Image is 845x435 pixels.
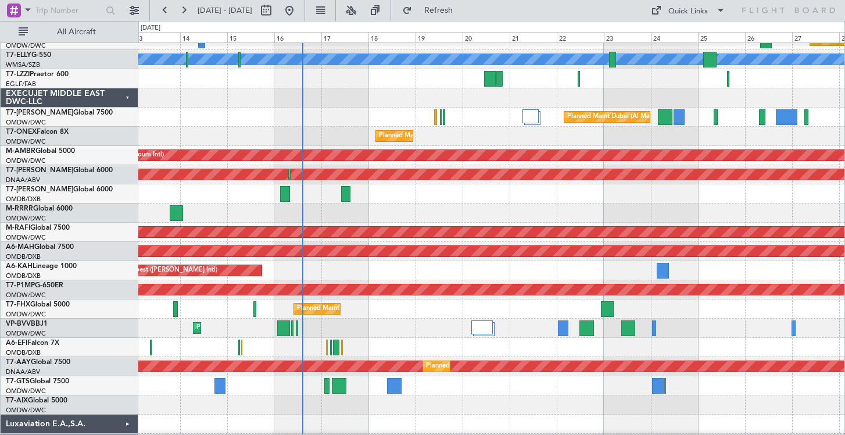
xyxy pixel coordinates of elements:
span: M-AMBR [6,148,35,155]
a: M-AMBRGlobal 5000 [6,148,75,155]
a: T7-ONEXFalcon 8X [6,129,69,136]
div: 25 [698,32,745,42]
a: OMDW/DWC [6,214,46,223]
a: EGLF/FAB [6,80,36,88]
div: 23 [604,32,651,42]
a: T7-FHXGlobal 5000 [6,301,70,308]
a: OMDW/DWC [6,118,46,127]
a: OMDW/DWC [6,387,46,395]
a: A6-KAHLineage 1000 [6,263,77,270]
span: M-RRRR [6,205,33,212]
span: A6-KAH [6,263,33,270]
div: Planned Maint Dubai (Al Maktoum Intl) [196,319,311,337]
span: T7-LZZI [6,71,30,78]
a: OMDB/DXB [6,272,41,280]
a: T7-AIXGlobal 5000 [6,397,67,404]
div: 13 [133,32,180,42]
a: OMDW/DWC [6,41,46,50]
span: T7-[PERSON_NAME] [6,109,73,116]
span: VP-BVV [6,320,31,327]
a: T7-[PERSON_NAME]Global 6000 [6,167,113,174]
a: OMDW/DWC [6,291,46,299]
span: [DATE] - [DATE] [198,5,252,16]
a: DNAA/ABV [6,368,40,376]
a: T7-P1MPG-650ER [6,282,63,289]
a: A6-MAHGlobal 7500 [6,244,74,251]
a: OMDW/DWC [6,137,46,146]
a: OMDB/DXB [6,252,41,261]
div: 19 [416,32,463,42]
a: OMDW/DWC [6,233,46,242]
span: A6-MAH [6,244,34,251]
a: M-RAFIGlobal 7500 [6,224,70,231]
span: T7-[PERSON_NAME] [6,186,73,193]
a: T7-LZZIPraetor 600 [6,71,69,78]
input: Trip Number [35,2,102,19]
div: Planned Maint [GEOGRAPHIC_DATA] ([GEOGRAPHIC_DATA][PERSON_NAME]) [297,300,533,318]
span: T7-GTS [6,378,30,385]
a: WMSA/SZB [6,60,40,69]
div: Planned Maint Dubai (Al Maktoum Intl) [567,108,682,126]
div: 26 [745,32,792,42]
a: OMDW/DWC [6,329,46,338]
span: T7-ELLY [6,52,31,59]
div: 15 [227,32,274,42]
span: M-RAFI [6,224,30,231]
a: VP-BVVBBJ1 [6,320,48,327]
a: OMDW/DWC [6,156,46,165]
span: T7-P1MP [6,282,35,289]
a: OMDB/DXB [6,195,41,204]
span: A6-EFI [6,340,27,347]
div: 22 [557,32,604,42]
div: [DATE] [141,23,160,33]
div: Unplanned Maint Budapest ([PERSON_NAME] Intl) [68,262,217,279]
button: Quick Links [645,1,731,20]
span: T7-ONEX [6,129,37,136]
span: T7-FHX [6,301,30,308]
span: T7-AIX [6,397,28,404]
div: 16 [274,32,321,42]
div: Quick Links [668,6,708,17]
button: All Aircraft [13,23,126,41]
a: A6-EFIFalcon 7X [6,340,59,347]
span: T7-[PERSON_NAME] [6,167,73,174]
div: 24 [651,32,698,42]
a: OMDW/DWC [6,310,46,319]
a: T7-ELLYG-550 [6,52,51,59]
a: DNAA/ABV [6,176,40,184]
span: T7-AAY [6,359,31,366]
a: T7-AAYGlobal 7500 [6,359,70,366]
a: OMDW/DWC [6,406,46,415]
span: Refresh [414,6,463,15]
div: 21 [510,32,557,42]
a: M-RRRRGlobal 6000 [6,205,73,212]
a: T7-GTSGlobal 7500 [6,378,69,385]
div: 20 [463,32,510,42]
div: Planned Maint Geneva (Cointrin) [379,127,475,145]
span: All Aircraft [30,28,123,36]
div: Planned Maint Dubai (Al Maktoum Intl) [426,358,540,375]
a: T7-[PERSON_NAME]Global 7500 [6,109,113,116]
a: OMDB/DXB [6,348,41,357]
div: 18 [368,32,416,42]
div: 17 [321,32,368,42]
div: 14 [180,32,227,42]
a: T7-[PERSON_NAME]Global 6000 [6,186,113,193]
div: 27 [792,32,839,42]
button: Refresh [397,1,467,20]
